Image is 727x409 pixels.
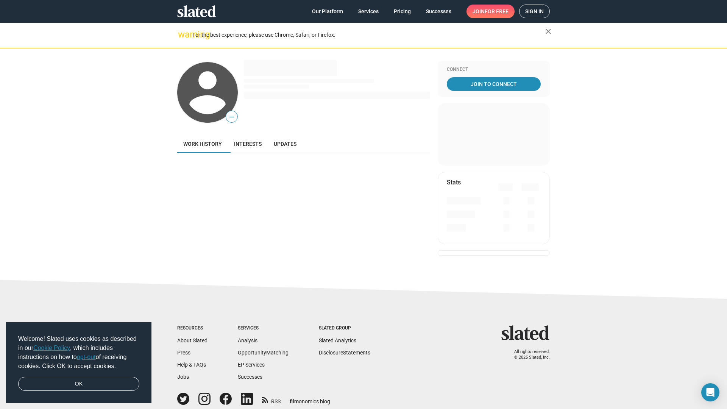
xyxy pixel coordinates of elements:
[426,5,451,18] span: Successes
[177,350,190,356] a: Press
[290,398,299,404] span: film
[262,393,281,405] a: RSS
[290,392,330,405] a: filmonomics blog
[506,349,550,360] p: All rights reserved. © 2025 Slated, Inc.
[226,112,237,122] span: —
[447,77,541,91] a: Join To Connect
[238,350,289,356] a: OpportunityMatching
[18,334,139,371] span: Welcome! Slated uses cookies as described in our , which includes instructions on how to of recei...
[701,383,719,401] div: Open Intercom Messenger
[77,354,96,360] a: opt-out
[183,141,222,147] span: Work history
[319,337,356,343] a: Slated Analytics
[274,141,296,147] span: Updates
[544,27,553,36] mat-icon: close
[388,5,417,18] a: Pricing
[18,377,139,391] a: dismiss cookie message
[177,135,228,153] a: Work history
[306,5,349,18] a: Our Platform
[234,141,262,147] span: Interests
[473,5,509,18] span: Join
[319,325,370,331] div: Slated Group
[177,374,189,380] a: Jobs
[238,374,262,380] a: Successes
[177,362,206,368] a: Help & FAQs
[466,5,515,18] a: Joinfor free
[268,135,303,153] a: Updates
[6,322,151,403] div: cookieconsent
[519,5,550,18] a: Sign in
[358,5,379,18] span: Services
[238,337,257,343] a: Analysis
[192,30,545,40] div: For the best experience, please use Chrome, Safari, or Firefox.
[525,5,544,18] span: Sign in
[178,30,187,39] mat-icon: warning
[33,345,70,351] a: Cookie Policy
[177,325,207,331] div: Resources
[394,5,411,18] span: Pricing
[448,77,539,91] span: Join To Connect
[238,325,289,331] div: Services
[447,178,461,186] mat-card-title: Stats
[420,5,457,18] a: Successes
[312,5,343,18] span: Our Platform
[177,337,207,343] a: About Slated
[352,5,385,18] a: Services
[228,135,268,153] a: Interests
[319,350,370,356] a: DisclosureStatements
[238,362,265,368] a: EP Services
[447,67,541,73] div: Connect
[485,5,509,18] span: for free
